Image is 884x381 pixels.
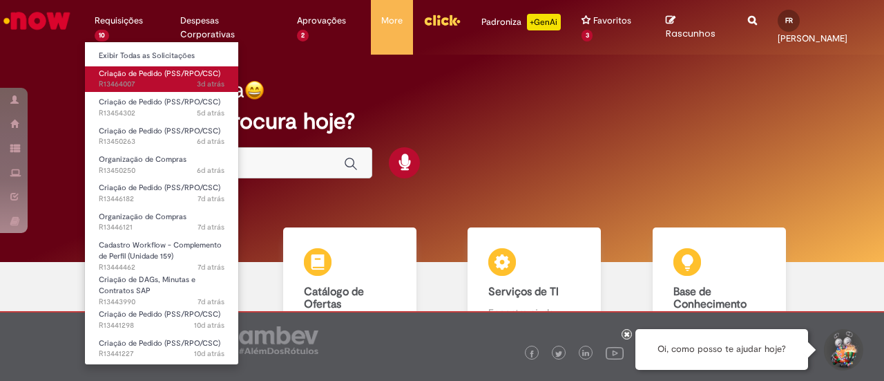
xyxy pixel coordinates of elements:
[99,262,225,273] span: R13444462
[666,27,715,40] span: Rascunhos
[423,10,461,30] img: click_logo_yellow_360x200.png
[666,15,727,40] a: Rascunhos
[194,349,224,359] span: 10d atrás
[778,32,847,44] span: [PERSON_NAME]
[99,97,220,107] span: Criação de Pedido (PSS/RPO/CSC)
[99,320,225,331] span: R13441298
[528,351,535,357] img: logo_footer_facebook.png
[197,108,224,118] span: 5d atrás
[582,350,589,358] img: logo_footer_linkedin.png
[442,227,627,347] a: Serviços de TI Encontre ajuda
[85,66,239,92] a: Aberto R13464007 : Criação de Pedido (PSS/RPO/CSC)
[258,227,443,347] a: Catálogo de Ofertas Abra uma solicitação
[198,222,224,232] time: 25/08/2025 18:53:57
[297,30,309,41] span: 2
[99,338,220,349] span: Criação de Pedido (PSS/RPO/CSC)
[627,227,812,347] a: Base de Conhecimento Consulte e aprenda
[95,109,789,133] h2: O que você procura hoje?
[197,165,224,176] time: 26/08/2025 18:55:28
[99,79,225,90] span: R13464007
[99,275,195,296] span: Criação de DAGs, Minutas e Contratos SAP
[1,7,73,35] img: ServiceNow
[197,79,224,89] time: 29/08/2025 18:33:34
[198,262,224,272] time: 25/08/2025 14:11:25
[85,124,239,149] a: Aberto R13450263 : Criação de Pedido (PSS/RPO/CSC)
[85,48,239,64] a: Exibir Todas as Solicitações
[85,336,239,362] a: Aberto R13441227 : Criação de Pedido (PSS/RPO/CSC)
[198,297,224,307] span: 7d atrás
[488,306,580,319] p: Encontre ajuda
[85,238,239,268] a: Aberto R13444462 : Cadastro Workflow - Complemento de Perfil (Unidade 159)
[85,210,239,235] a: Aberto R13446121 : Organização de Compras
[95,14,143,28] span: Requisições
[194,320,224,331] span: 10d atrás
[99,222,225,233] span: R13446121
[99,194,225,205] span: R13446182
[95,30,109,41] span: 10
[297,14,346,28] span: Aprovações
[99,183,220,193] span: Criação de Pedido (PSS/RPO/CSC)
[197,79,224,89] span: 3d atrás
[194,320,224,331] time: 22/08/2025 18:55:17
[582,30,593,41] span: 3
[198,262,224,272] span: 7d atrás
[99,297,225,308] span: R13443990
[198,194,224,204] time: 25/08/2025 20:01:38
[239,326,318,354] img: logo_footer_ambev_rotulo_gray.png
[99,212,186,222] span: Organização de Compras
[381,14,403,28] span: More
[85,272,239,302] a: Aberto R13443990 : Criação de DAGs, Minutas e Contratos SAP
[84,41,240,365] ul: Requisições
[99,309,220,319] span: Criação de Pedido (PSS/RPO/CSC)
[635,329,808,370] div: Oi, como posso te ajudar hoje?
[198,297,224,307] time: 25/08/2025 12:06:10
[197,108,224,118] time: 27/08/2025 20:07:32
[527,14,561,30] p: +GenAi
[85,307,239,333] a: Aberto R13441298 : Criação de Pedido (PSS/RPO/CSC)
[99,240,222,261] span: Cadastro Workflow - Complemento de Perfil (Unidade 159)
[606,344,624,362] img: logo_footer_youtube.png
[197,136,224,147] time: 26/08/2025 19:06:55
[785,16,793,25] span: FR
[99,136,225,147] span: R13450263
[85,95,239,120] a: Aberto R13454302 : Criação de Pedido (PSS/RPO/CSC)
[99,126,220,136] span: Criação de Pedido (PSS/RPO/CSC)
[99,108,225,119] span: R13454302
[593,14,631,28] span: Favoritos
[244,80,265,100] img: happy-face.png
[673,285,747,311] b: Base de Conhecimento
[99,68,220,79] span: Criação de Pedido (PSS/RPO/CSC)
[198,222,224,232] span: 7d atrás
[99,165,225,176] span: R13450250
[85,180,239,206] a: Aberto R13446182 : Criação de Pedido (PSS/RPO/CSC)
[198,194,224,204] span: 7d atrás
[99,349,225,360] span: R13441227
[197,165,224,176] span: 6d atrás
[99,154,186,165] span: Organização de Compras
[197,136,224,147] span: 6d atrás
[180,14,276,41] span: Despesas Corporativas
[488,285,559,299] b: Serviços de TI
[822,329,863,371] button: Iniciar Conversa de Suporte
[555,351,562,357] img: logo_footer_twitter.png
[73,227,258,347] a: Tirar dúvidas Tirar dúvidas com Lupi Assist e Gen Ai
[481,14,561,30] div: Padroniza
[304,285,364,311] b: Catálogo de Ofertas
[85,152,239,178] a: Aberto R13450250 : Organização de Compras
[194,349,224,359] time: 22/08/2025 18:10:35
